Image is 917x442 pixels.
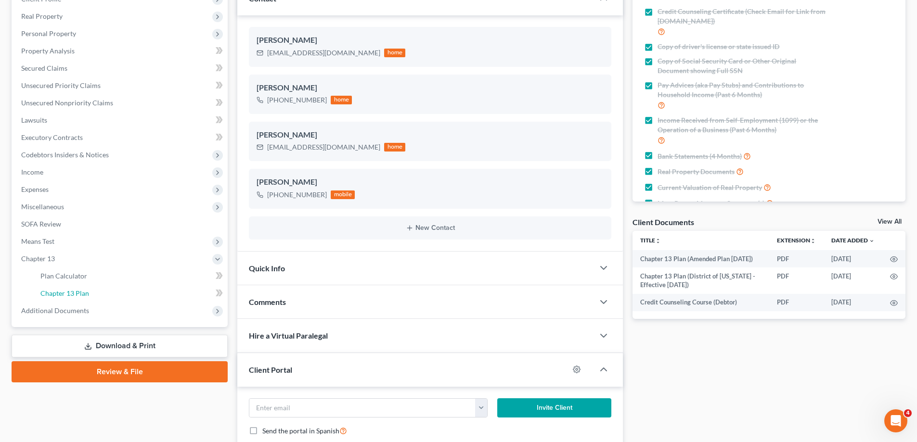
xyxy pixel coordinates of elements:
[257,224,604,232] button: New Contact
[13,112,228,129] a: Lawsuits
[40,289,89,297] span: Chapter 13 Plan
[13,129,228,146] a: Executory Contracts
[13,77,228,94] a: Unsecured Priority Claims
[777,237,816,244] a: Extensionunfold_more
[497,398,612,417] button: Invite Client
[21,64,67,72] span: Secured Claims
[633,267,769,294] td: Chapter 13 Plan (District of [US_STATE] - Effective [DATE])
[824,294,882,311] td: [DATE]
[21,185,49,193] span: Expenses
[21,202,64,211] span: Miscellaneous
[658,56,829,76] span: Copy of Social Security Card or Other Original Document showing Full SSN
[331,190,355,199] div: mobile
[257,129,604,141] div: [PERSON_NAME]
[21,29,76,38] span: Personal Property
[12,335,228,357] a: Download & Print
[658,152,742,161] span: Bank Statements (4 Months)
[769,294,824,311] td: PDF
[21,116,47,124] span: Lawsuits
[658,42,779,51] span: Copy of driver's license or state issued ID
[21,12,63,20] span: Real Property
[655,238,661,244] i: unfold_more
[658,183,762,192] span: Current Valuation of Real Property
[21,47,75,55] span: Property Analysis
[267,142,380,152] div: [EMAIL_ADDRESS][DOMAIN_NAME]
[257,177,604,188] div: [PERSON_NAME]
[21,168,43,176] span: Income
[384,49,405,57] div: home
[633,294,769,311] td: Credit Counseling Course (Debtor)
[810,238,816,244] i: unfold_more
[21,306,89,315] span: Additional Documents
[249,331,328,340] span: Hire a Virtual Paralegal
[331,96,352,104] div: home
[267,95,327,105] div: [PHONE_NUMBER]
[633,250,769,267] td: Chapter 13 Plan (Amended Plan [DATE])
[869,238,875,244] i: expand_more
[13,42,228,60] a: Property Analysis
[884,409,907,432] iframe: Intercom live chat
[640,237,661,244] a: Titleunfold_more
[658,115,829,135] span: Income Received from Self-Employment (1099) or the Operation of a Business (Past 6 Months)
[769,267,824,294] td: PDF
[21,133,83,141] span: Executory Contracts
[658,167,735,177] span: Real Property Documents
[658,7,829,26] span: Credit Counseling Certificate (Check Email for Link from [DOMAIN_NAME])
[33,267,228,285] a: Plan Calculator
[257,82,604,94] div: [PERSON_NAME]
[21,99,113,107] span: Unsecured Nonpriority Claims
[384,143,405,152] div: home
[249,297,286,306] span: Comments
[658,199,764,208] span: Most Recent Mortgage Statement(s)
[40,272,87,280] span: Plan Calculator
[21,237,54,245] span: Means Test
[824,267,882,294] td: [DATE]
[831,237,875,244] a: Date Added expand_more
[13,94,228,112] a: Unsecured Nonpriority Claims
[249,399,476,417] input: Enter email
[21,81,101,89] span: Unsecured Priority Claims
[262,427,339,435] span: Send the portal in Spanish
[12,361,228,382] a: Review & File
[21,151,109,159] span: Codebtors Insiders & Notices
[249,365,292,374] span: Client Portal
[658,80,829,100] span: Pay Advices (aka Pay Stubs) and Contributions to Household Income (Past 6 Months)
[904,409,912,417] span: 4
[878,218,902,225] a: View All
[13,60,228,77] a: Secured Claims
[21,220,61,228] span: SOFA Review
[769,250,824,267] td: PDF
[13,215,228,233] a: SOFA Review
[33,285,228,302] a: Chapter 13 Plan
[824,250,882,267] td: [DATE]
[267,190,327,200] div: [PHONE_NUMBER]
[267,48,380,58] div: [EMAIL_ADDRESS][DOMAIN_NAME]
[633,217,694,227] div: Client Documents
[249,264,285,273] span: Quick Info
[21,254,55,263] span: Chapter 13
[257,35,604,46] div: [PERSON_NAME]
